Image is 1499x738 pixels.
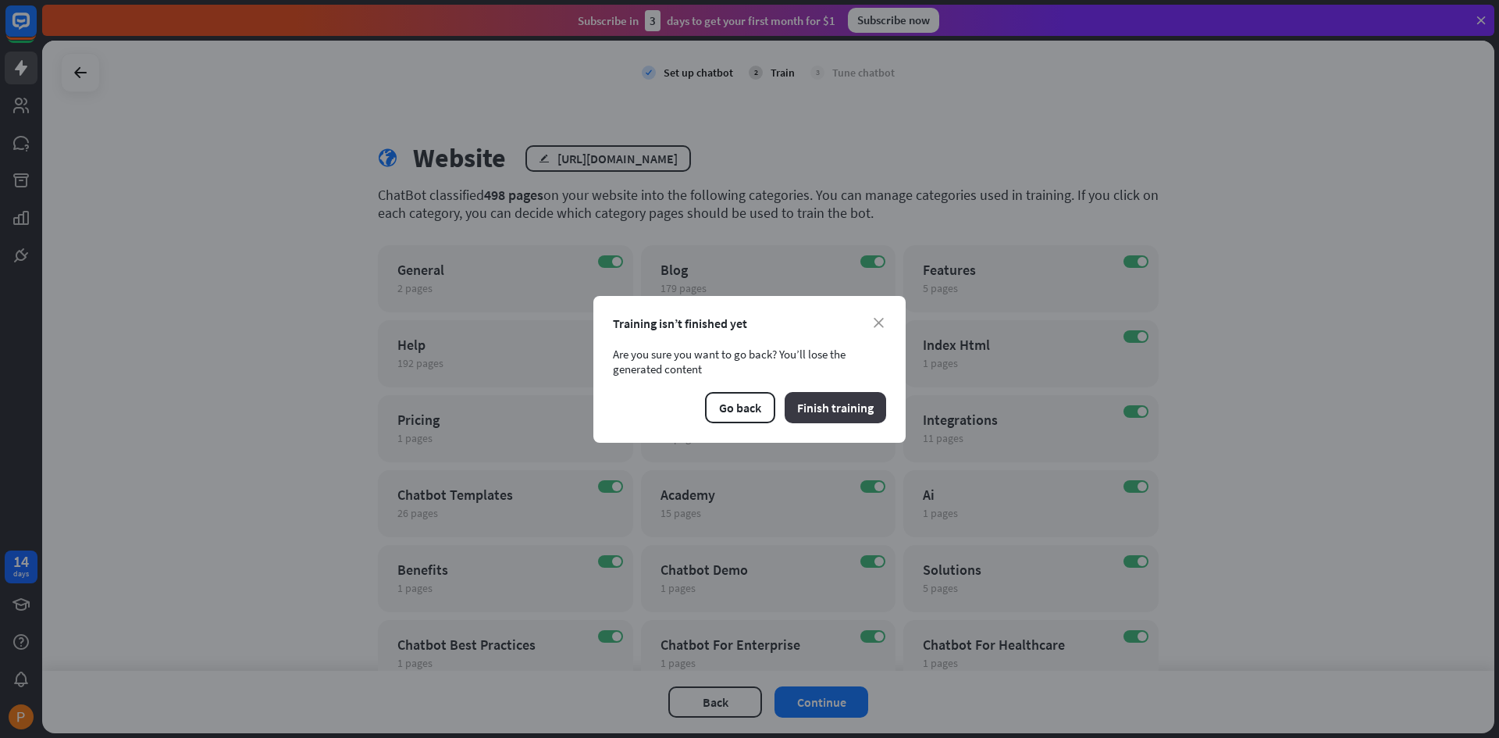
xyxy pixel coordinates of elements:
i: close [874,318,884,328]
button: Open LiveChat chat widget [12,6,59,53]
div: Training isn’t finished yet [613,316,886,331]
button: Finish training [785,392,886,423]
div: Are you sure you want to go back? You’ll lose the generated content [613,347,886,376]
button: Go back [705,392,775,423]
